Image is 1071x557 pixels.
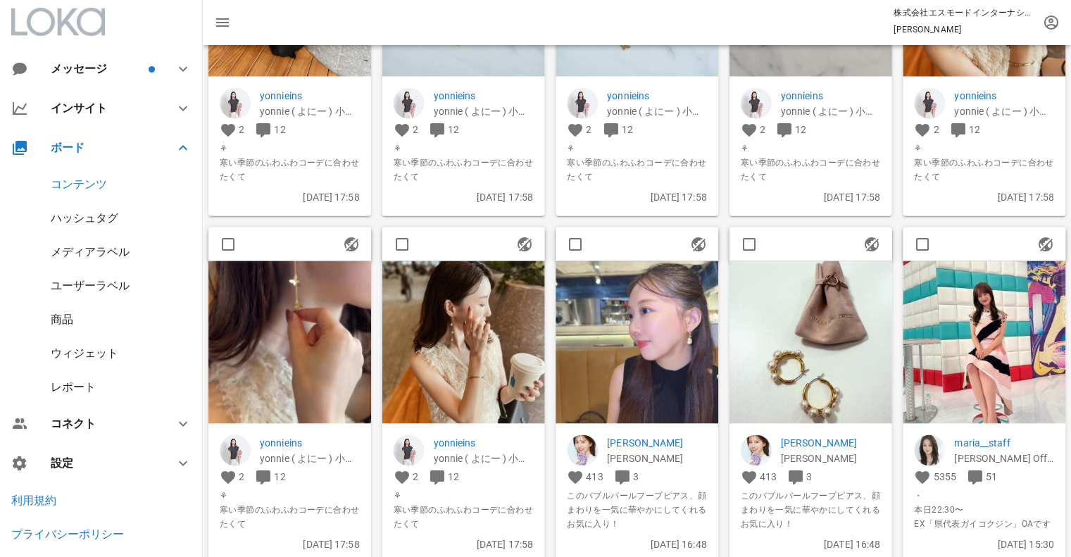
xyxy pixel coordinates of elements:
span: 寒い季節のふわふわコーデに合わせたくて [567,155,707,183]
p: [DATE] 17:58 [220,189,360,204]
span: 2 [760,123,765,134]
a: 利用規約 [11,494,56,507]
p: [DATE] 17:58 [220,536,360,551]
div: 設定 [51,456,158,470]
a: [PERSON_NAME] [607,434,707,450]
span: ・ [914,488,1054,502]
span: 51 [986,470,997,482]
span: 寒い季節のふわふわコーデに合わせたくて [220,155,360,183]
div: メッセージ [51,62,146,75]
span: 12 [622,123,633,134]
span: 12 [795,123,806,134]
p: [DATE] 17:58 [741,189,881,204]
p: yonnie ( よにー ) 小柄の大人フェミニンStyle. Ameba公式ブロガー Yoko Kato [260,450,360,465]
span: 5355 [933,470,956,482]
span: このバブルパールフープピアス、顔まわりを一気に華やかにしてくれるお気に入り！ [567,488,707,530]
span: 12 [274,470,285,482]
img: saaya_hanashiro [741,434,772,465]
p: [DATE] 17:58 [914,189,1054,204]
a: yonnieins [954,87,1054,103]
img: saaya_hanashiro [567,434,598,465]
a: ユーザーラベル [51,279,130,292]
span: 2 [413,470,418,482]
a: yonnieins [781,87,881,103]
span: 413 [586,470,603,482]
a: yonnieins [260,87,360,103]
p: saaya_hanashiro [607,434,707,450]
img: yonnieins [220,434,251,465]
img: yonnieins [394,434,425,465]
a: [PERSON_NAME] [781,434,881,450]
img: 1481942547755107_17984173142890985_7056319190146917083_n.jpg [729,261,892,423]
img: yonnieins [220,87,251,118]
span: 寒い季節のふわふわコーデに合わせたくて [394,502,534,530]
img: maria__staff [914,434,945,465]
div: コネクト [51,417,158,430]
span: 3 [806,470,812,482]
span: 本日22:30〜 [914,502,1054,516]
p: yonnie ( よにー ) 小柄の大人フェミニンStyle. Ameba公式ブロガー Yoko Kato [434,450,534,465]
span: ⚘ [567,141,707,155]
span: ⚘ [394,488,534,502]
img: 1481941548034216_17984173133890985_3340858139173429671_n.jpg [556,261,718,423]
span: 12 [448,123,459,134]
a: yonnieins [607,87,707,103]
div: レポート [51,380,96,394]
span: バッジ [149,66,155,73]
span: 413 [760,470,777,482]
p: [DATE] 17:58 [394,536,534,551]
div: ボード [51,141,158,154]
img: yonnieins [394,87,425,118]
p: yonnie ( よにー ) 小柄の大人フェミニンStyle. Ameba公式ブロガー Yoko Kato [607,103,707,118]
p: 株式会社エスモードインターナショナル [894,6,1034,20]
p: [DATE] 16:48 [741,536,881,551]
span: 12 [274,123,285,134]
span: ⚘ [914,141,1054,155]
a: maria__staff [954,434,1054,450]
a: メディアラベル [51,245,130,258]
img: yonnieins [914,87,945,118]
p: yonnie ( よにー ) 小柄の大人フェミニンStyle. Ameba公式ブロガー Yoko Kato [781,103,881,118]
span: 2 [413,123,418,134]
a: コンテンツ [51,177,107,191]
span: ⚘ [394,141,534,155]
p: yonnie ( よにー ) 小柄の大人フェミニンStyle. Ameba公式ブロガー Yoko Kato [954,103,1054,118]
span: 12 [969,123,980,134]
img: 1481953547966889_18521182396010604_1872906033161698591_n.jpg [382,261,545,423]
a: yonnieins [434,434,534,450]
p: 谷まりあ Official Staff [954,450,1054,465]
div: インサイト [51,101,158,115]
div: ウィジェット [51,346,118,360]
span: 寒い季節のふわふわコーデに合わせたくて [914,155,1054,183]
a: yonnieins [260,434,360,450]
span: 2 [933,123,939,134]
a: プライバシーポリシー [11,527,124,541]
span: 2 [239,470,244,482]
a: 商品 [51,313,73,326]
span: 寒い季節のふわふわコーデに合わせたくて [394,155,534,183]
p: [DATE] 17:58 [567,189,707,204]
span: ⚘ [741,141,881,155]
span: 3 [633,470,639,482]
p: yonnie ( よにー ) 小柄の大人フェミニンStyle. Ameba公式ブロガー Yoko Kato [434,103,534,118]
span: 12 [448,470,459,482]
span: このバブルパールフープピアス、顔まわりを一気に華やかにしてくれるお気に入り！ [741,488,881,530]
a: ハッシュタグ [51,211,118,225]
p: saaya_hanashiro [781,434,881,450]
img: yonnieins [567,87,598,118]
a: yonnieins [434,87,534,103]
span: 寒い季節のふわふわコーデに合わせたくて [220,502,360,530]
